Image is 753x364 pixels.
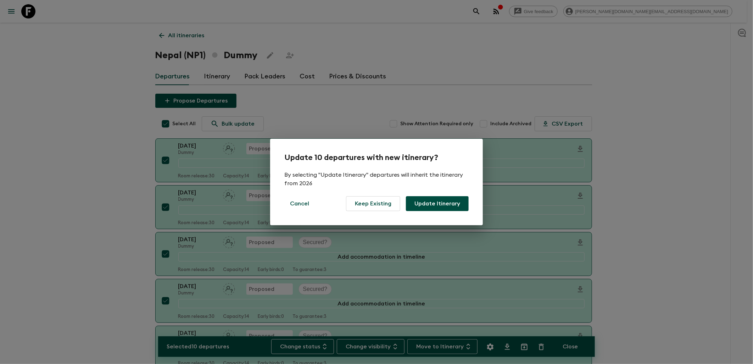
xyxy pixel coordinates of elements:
h2: Update 10 departures with new itinerary? [284,153,469,162]
p: Cancel [290,199,309,208]
button: Cancel [284,196,315,211]
button: Keep Existing [346,196,400,211]
button: Update Itinerary [406,196,469,211]
p: By selecting "Update Itinerary" departures will inherit the itinerary from 2026 [284,171,469,188]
